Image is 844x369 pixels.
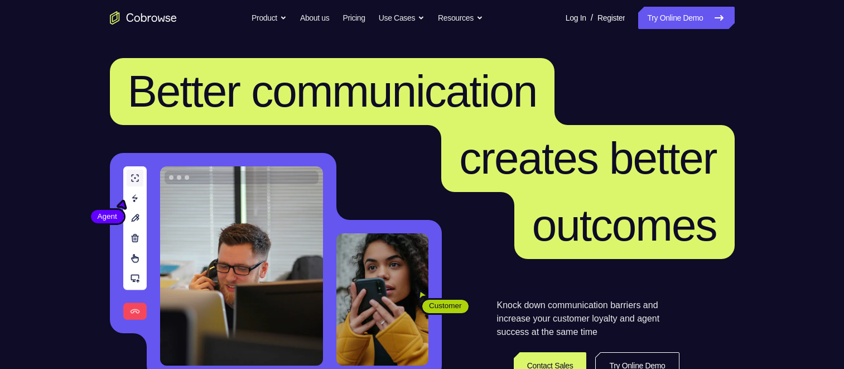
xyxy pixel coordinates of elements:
[160,166,323,366] img: A customer support agent talking on the phone
[336,233,428,366] img: A customer holding their phone
[438,7,483,29] button: Resources
[379,7,425,29] button: Use Cases
[300,7,329,29] a: About us
[566,7,586,29] a: Log In
[252,7,287,29] button: Product
[459,133,716,183] span: creates better
[591,11,593,25] span: /
[497,299,679,339] p: Knock down communication barriers and increase your customer loyalty and agent success at the sam...
[128,66,537,116] span: Better communication
[638,7,734,29] a: Try Online Demo
[532,200,717,250] span: outcomes
[597,7,625,29] a: Register
[343,7,365,29] a: Pricing
[110,11,177,25] a: Go to the home page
